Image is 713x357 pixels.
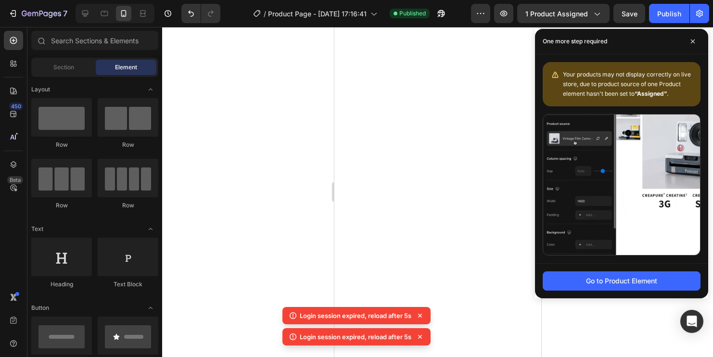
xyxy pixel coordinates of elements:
[63,8,67,19] p: 7
[31,304,49,312] span: Button
[31,201,92,210] div: Row
[31,225,43,233] span: Text
[517,4,610,23] button: 1 product assigned
[525,9,588,19] span: 1 product assigned
[31,85,50,94] span: Layout
[300,332,411,342] p: Login session expired, reload after 5s
[98,201,158,210] div: Row
[543,271,700,291] button: Go to Product Element
[586,276,657,286] div: Go to Product Element
[649,4,689,23] button: Publish
[7,176,23,184] div: Beta
[53,63,74,72] span: Section
[31,140,92,149] div: Row
[98,140,158,149] div: Row
[9,102,23,110] div: 450
[563,71,691,97] span: Your products may not display correctly on live store, due to product source of one Product eleme...
[657,9,681,19] div: Publish
[268,9,367,19] span: Product Page - [DATE] 17:16:41
[622,10,637,18] span: Save
[264,9,266,19] span: /
[635,90,667,97] b: “Assigned”
[680,310,703,333] div: Open Intercom Messenger
[4,4,72,23] button: 7
[143,300,158,316] span: Toggle open
[613,4,645,23] button: Save
[300,311,411,320] p: Login session expired, reload after 5s
[399,9,426,18] span: Published
[334,27,541,357] iframe: Design area
[31,31,158,50] input: Search Sections & Elements
[143,82,158,97] span: Toggle open
[543,37,607,46] p: One more step required
[31,280,92,289] div: Heading
[143,221,158,237] span: Toggle open
[98,280,158,289] div: Text Block
[181,4,220,23] div: Undo/Redo
[115,63,137,72] span: Element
